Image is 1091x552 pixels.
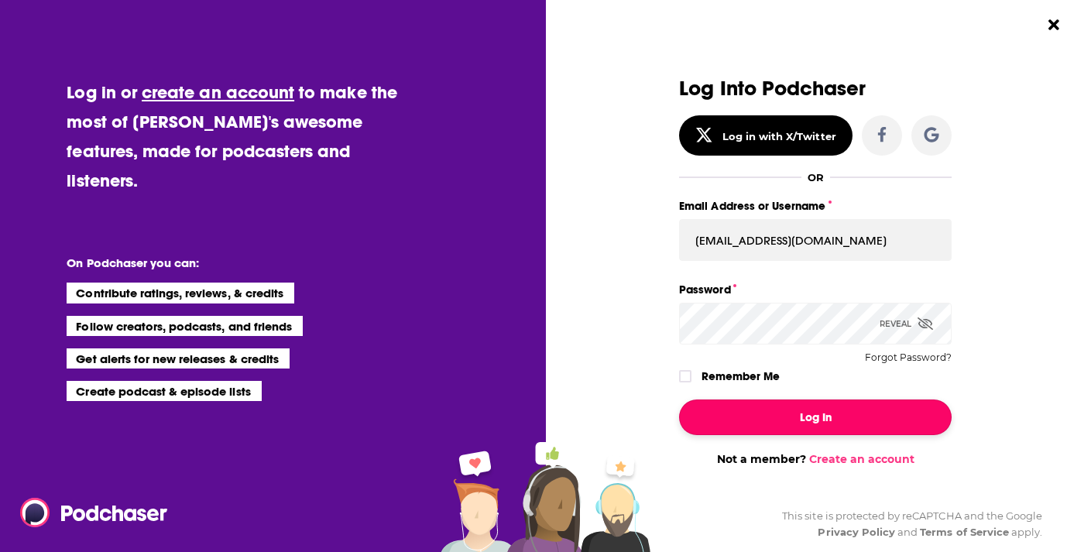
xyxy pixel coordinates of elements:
[679,399,952,435] button: Log In
[142,81,294,103] a: create an account
[67,316,303,336] li: Follow creators, podcasts, and friends
[920,526,1009,538] a: Terms of Service
[809,452,914,466] a: Create an account
[702,366,780,386] label: Remember Me
[67,255,376,270] li: On Podchaser you can:
[679,452,952,466] div: Not a member?
[722,130,836,142] div: Log in with X/Twitter
[20,498,156,527] a: Podchaser - Follow, Share and Rate Podcasts
[679,196,952,216] label: Email Address or Username
[818,526,895,538] a: Privacy Policy
[679,279,952,300] label: Password
[770,508,1042,540] div: This site is protected by reCAPTCHA and the Google and apply.
[1039,10,1069,39] button: Close Button
[67,381,261,401] li: Create podcast & episode lists
[679,115,853,156] button: Log in with X/Twitter
[679,219,952,261] input: Email Address or Username
[67,348,289,369] li: Get alerts for new releases & credits
[67,283,294,303] li: Contribute ratings, reviews, & credits
[20,498,169,527] img: Podchaser - Follow, Share and Rate Podcasts
[679,77,952,100] h3: Log Into Podchaser
[880,303,933,345] div: Reveal
[808,171,824,183] div: OR
[865,352,952,363] button: Forgot Password?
